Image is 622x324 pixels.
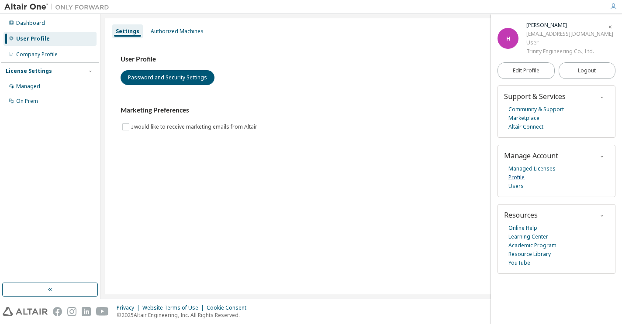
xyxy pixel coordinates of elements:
[508,232,548,241] a: Learning Center
[504,151,558,160] span: Manage Account
[526,30,613,38] div: [EMAIL_ADDRESS][DOMAIN_NAME]
[207,304,252,311] div: Cookie Consent
[4,3,114,11] img: Altair One
[559,62,616,79] button: Logout
[67,307,76,316] img: instagram.svg
[121,55,602,64] h3: User Profile
[508,224,537,232] a: Online Help
[6,68,52,75] div: License Settings
[151,28,204,35] div: Authorized Machines
[508,114,539,123] a: Marketplace
[3,307,48,316] img: altair_logo.svg
[117,311,252,319] p: © 2025 Altair Engineering, Inc. All Rights Reserved.
[116,28,139,35] div: Settings
[142,304,207,311] div: Website Terms of Use
[504,210,538,220] span: Resources
[508,182,524,191] a: Users
[526,47,613,56] div: Trinity Engineering Co., Ltd.
[16,83,40,90] div: Managed
[526,21,613,30] div: Hyungwoo Choi
[513,67,539,74] span: Edit Profile
[508,105,564,114] a: Community & Support
[82,307,91,316] img: linkedin.svg
[16,51,58,58] div: Company Profile
[504,92,566,101] span: Support & Services
[508,123,543,131] a: Altair Connect
[506,35,510,42] span: H
[131,122,259,132] label: I would like to receive marketing emails from Altair
[121,106,602,115] h3: Marketing Preferences
[508,259,530,267] a: YouTube
[578,66,596,75] span: Logout
[53,307,62,316] img: facebook.svg
[508,241,556,250] a: Academic Program
[16,98,38,105] div: On Prem
[121,70,214,85] button: Password and Security Settings
[498,62,555,79] a: Edit Profile
[526,38,613,47] div: User
[16,35,50,42] div: User Profile
[508,250,551,259] a: Resource Library
[508,173,525,182] a: Profile
[117,304,142,311] div: Privacy
[96,307,109,316] img: youtube.svg
[16,20,45,27] div: Dashboard
[508,164,556,173] a: Managed Licenses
